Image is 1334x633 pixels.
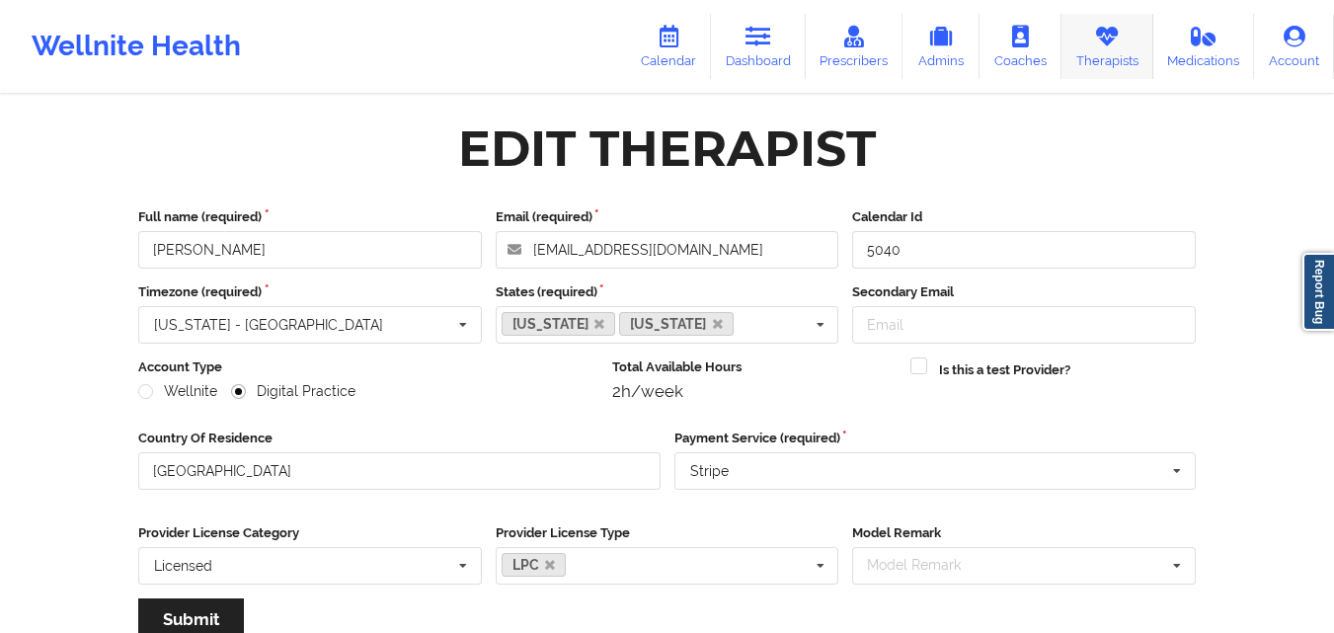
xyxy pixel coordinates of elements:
[806,14,903,79] a: Prescribers
[138,383,217,400] label: Wellnite
[619,312,734,336] a: [US_STATE]
[852,207,1196,227] label: Calendar Id
[138,523,482,543] label: Provider License Category
[138,429,661,448] label: Country Of Residence
[902,14,980,79] a: Admins
[154,559,212,573] div: Licensed
[502,553,567,577] a: LPC
[980,14,1061,79] a: Coaches
[138,207,482,227] label: Full name (required)
[612,357,898,377] label: Total Available Hours
[154,318,383,332] div: [US_STATE] - [GEOGRAPHIC_DATA]
[1153,14,1255,79] a: Medications
[1061,14,1153,79] a: Therapists
[502,312,616,336] a: [US_STATE]
[862,554,989,577] div: Model Remark
[852,523,1196,543] label: Model Remark
[711,14,806,79] a: Dashboard
[852,231,1196,269] input: Calendar Id
[626,14,711,79] a: Calendar
[496,282,839,302] label: States (required)
[138,231,482,269] input: Full name
[1254,14,1334,79] a: Account
[496,231,839,269] input: Email address
[138,357,598,377] label: Account Type
[1302,253,1334,331] a: Report Bug
[852,282,1196,302] label: Secondary Email
[458,118,876,180] div: Edit Therapist
[852,306,1196,344] input: Email
[496,523,839,543] label: Provider License Type
[612,381,898,401] div: 2h/week
[138,282,482,302] label: Timezone (required)
[690,464,729,478] div: Stripe
[674,429,1197,448] label: Payment Service (required)
[231,383,355,400] label: Digital Practice
[939,360,1070,380] label: Is this a test Provider?
[496,207,839,227] label: Email (required)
